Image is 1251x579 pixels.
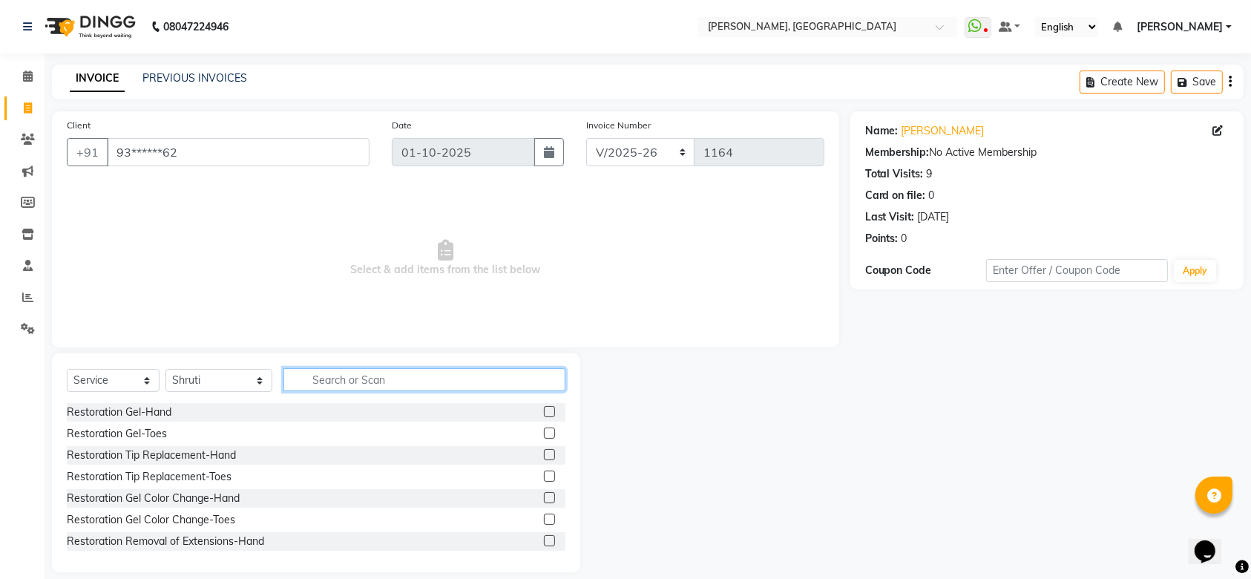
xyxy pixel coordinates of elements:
button: Create New [1080,71,1165,94]
div: Points: [865,231,899,246]
button: +91 [67,138,108,166]
a: INVOICE [70,65,125,92]
div: 9 [927,166,933,182]
div: Restoration Gel Color Change-Hand [67,491,240,506]
label: Invoice Number [586,119,651,132]
div: Coupon Code [865,263,986,278]
label: Client [67,119,91,132]
div: 0 [929,188,935,203]
input: Search by Name/Mobile/Email/Code [107,138,370,166]
div: Last Visit: [865,209,915,225]
div: 0 [902,231,907,246]
button: Apply [1174,260,1216,282]
div: Membership: [865,145,930,160]
div: Restoration Tip Replacement-Toes [67,469,232,485]
label: Date [392,119,412,132]
a: PREVIOUS INVOICES [142,71,247,85]
div: [DATE] [918,209,950,225]
input: Search or Scan [283,368,565,391]
div: No Active Membership [865,145,1229,160]
a: [PERSON_NAME] [902,123,985,139]
div: Name: [865,123,899,139]
div: Restoration Gel-Hand [67,405,171,420]
button: Save [1171,71,1223,94]
div: Restoration Gel Color Change-Toes [67,512,235,528]
b: 08047224946 [163,6,229,48]
span: [PERSON_NAME] [1137,19,1223,35]
span: Select & add items from the list below [67,184,824,333]
iframe: chat widget [1189,520,1236,564]
div: Card on file: [865,188,926,203]
div: Restoration Tip Replacement-Hand [67,448,236,463]
img: logo [38,6,139,48]
div: Restoration Removal of Extensions-Hand [67,534,264,549]
input: Enter Offer / Coupon Code [986,259,1168,282]
div: Restoration Gel-Toes [67,426,167,442]
div: Total Visits: [865,166,924,182]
